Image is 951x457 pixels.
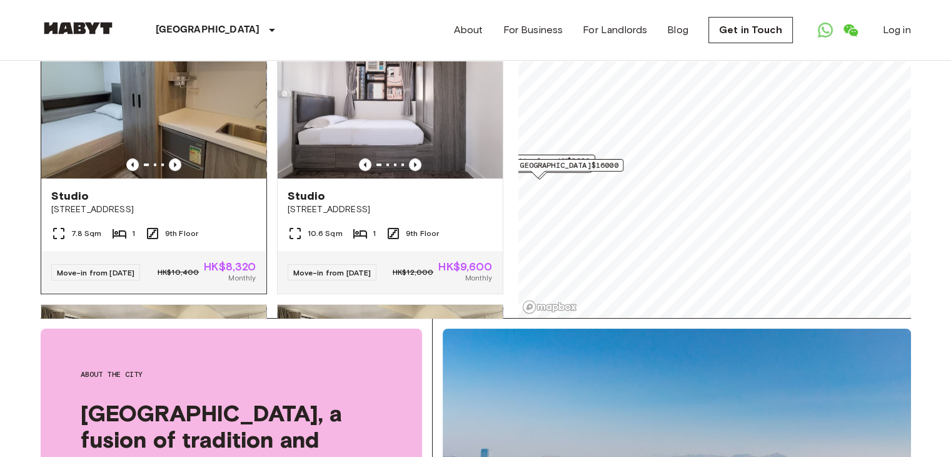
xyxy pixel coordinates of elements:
[490,155,595,174] div: Map marker
[288,203,493,216] span: [STREET_ADDRESS]
[158,267,199,278] span: HK$10,400
[838,18,863,43] a: Open WeChat
[438,261,492,272] span: HK$9,600
[454,23,483,38] a: About
[308,228,343,239] span: 10.6 Sqm
[277,28,503,294] a: Marketing picture of unit HK-01-067-056-01Previous imagePrevious imageStudio[STREET_ADDRESS]10.6 ...
[359,158,371,171] button: Previous image
[522,300,577,314] a: Mapbox logo
[409,158,421,171] button: Previous image
[393,267,433,278] span: HK$12,000
[41,22,116,34] img: Habyt
[457,160,618,171] span: 2 units from [GEOGRAPHIC_DATA]$16000
[51,203,256,216] span: [STREET_ADDRESS]
[41,305,266,455] img: Marketing picture of unit HK-01-067-058-01
[169,158,181,171] button: Previous image
[278,28,503,178] img: Marketing picture of unit HK-01-067-056-01
[132,228,135,239] span: 1
[883,23,911,38] a: Log in
[278,305,503,455] img: Marketing picture of unit HK-01-067-049-01
[81,369,382,380] span: About the city
[451,159,623,178] div: Map marker
[51,188,89,203] span: Studio
[813,18,838,43] a: Open WhatsApp
[57,268,135,277] span: Move-in from [DATE]
[126,158,139,171] button: Previous image
[503,23,563,38] a: For Business
[41,28,266,178] img: Marketing picture of unit HK-01-067-060-01
[465,272,492,284] span: Monthly
[288,188,326,203] span: Studio
[228,272,256,284] span: Monthly
[373,228,376,239] span: 1
[41,28,267,294] a: Marketing picture of unit HK-01-067-060-01Previous imagePrevious imageStudio[STREET_ADDRESS]7.8 S...
[156,23,260,38] p: [GEOGRAPHIC_DATA]
[708,17,793,43] a: Get in Touch
[495,155,589,167] span: 13 units from HK$8320
[165,228,198,239] span: 9th Floor
[406,228,439,239] span: 9th Floor
[71,228,102,239] span: 7.8 Sqm
[667,23,688,38] a: Blog
[583,23,647,38] a: For Landlords
[293,268,371,277] span: Move-in from [DATE]
[204,261,256,272] span: HK$8,320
